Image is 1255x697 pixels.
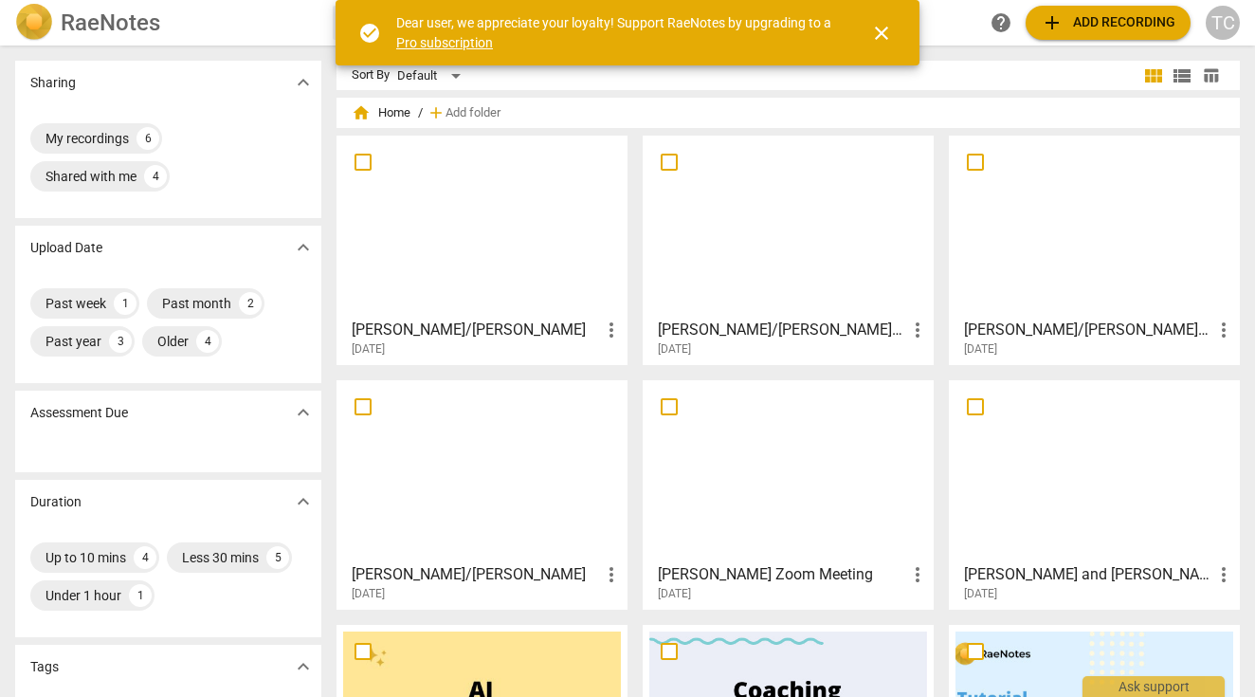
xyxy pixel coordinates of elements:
[182,548,259,567] div: Less 30 mins
[1171,64,1193,87] span: view_list
[30,492,82,512] p: Duration
[144,165,167,188] div: 4
[1206,6,1240,40] button: TC
[129,584,152,607] div: 1
[30,403,128,423] p: Assessment Due
[1202,66,1220,84] span: table_chart
[162,294,231,313] div: Past month
[658,341,691,358] span: [DATE]
[600,563,623,586] span: more_vert
[289,652,318,681] button: Show more
[955,142,1233,357] a: [PERSON_NAME]/[PERSON_NAME] coaching session[DATE]
[30,73,76,93] p: Sharing
[955,387,1233,601] a: [PERSON_NAME] and [PERSON_NAME][DATE]
[427,103,446,122] span: add
[30,238,102,258] p: Upload Date
[352,103,410,122] span: Home
[239,292,262,315] div: 2
[446,106,500,120] span: Add folder
[45,129,129,148] div: My recordings
[418,106,423,120] span: /
[658,563,906,586] h3: Tara Corry's Zoom Meeting
[30,657,59,677] p: Tags
[906,319,929,341] span: more_vert
[649,387,927,601] a: [PERSON_NAME] Zoom Meeting[DATE]
[196,330,219,353] div: 4
[964,563,1212,586] h3: Tara and Fran
[45,167,136,186] div: Shared with me
[964,319,1212,341] h3: Tara/Alex coaching session
[292,71,315,94] span: expand_more
[15,4,53,42] img: Logo
[1142,64,1165,87] span: view_module
[984,6,1018,40] a: Help
[45,586,121,605] div: Under 1 hour
[1212,563,1235,586] span: more_vert
[45,294,106,313] div: Past week
[358,22,381,45] span: check_circle
[1041,11,1175,34] span: Add recording
[990,11,1012,34] span: help
[964,341,997,358] span: [DATE]
[352,563,600,586] h3: Tara/Fran
[859,10,904,56] button: Close
[45,548,126,567] div: Up to 10 mins
[289,68,318,97] button: Show more
[1196,62,1225,90] button: Table view
[343,142,621,357] a: [PERSON_NAME]/[PERSON_NAME][DATE]
[1082,676,1225,697] div: Ask support
[964,586,997,602] span: [DATE]
[906,563,929,586] span: more_vert
[396,13,836,52] div: Dear user, we appreciate your loyalty! Support RaeNotes by upgrading to a
[134,546,156,569] div: 4
[600,319,623,341] span: more_vert
[396,35,493,50] a: Pro subscription
[61,9,160,36] h2: RaeNotes
[397,61,467,91] div: Default
[289,398,318,427] button: Show more
[1026,6,1191,40] button: Upload
[352,319,600,341] h3: Tara/Fran
[15,4,318,42] a: LogoRaeNotes
[45,332,101,351] div: Past year
[352,103,371,122] span: home
[292,236,315,259] span: expand_more
[658,319,906,341] h3: Tara/Alex coaching session
[343,387,621,601] a: [PERSON_NAME]/[PERSON_NAME][DATE]
[1168,62,1196,90] button: List view
[352,341,385,358] span: [DATE]
[1139,62,1168,90] button: Tile view
[352,586,385,602] span: [DATE]
[157,332,189,351] div: Older
[109,330,132,353] div: 3
[870,22,893,45] span: close
[1041,11,1064,34] span: add
[266,546,289,569] div: 5
[352,68,390,83] div: Sort By
[292,655,315,678] span: expand_more
[649,142,927,357] a: [PERSON_NAME]/[PERSON_NAME] coaching session[DATE]
[114,292,136,315] div: 1
[658,586,691,602] span: [DATE]
[136,127,159,150] div: 6
[292,490,315,513] span: expand_more
[1212,319,1235,341] span: more_vert
[292,401,315,424] span: expand_more
[289,487,318,516] button: Show more
[289,233,318,262] button: Show more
